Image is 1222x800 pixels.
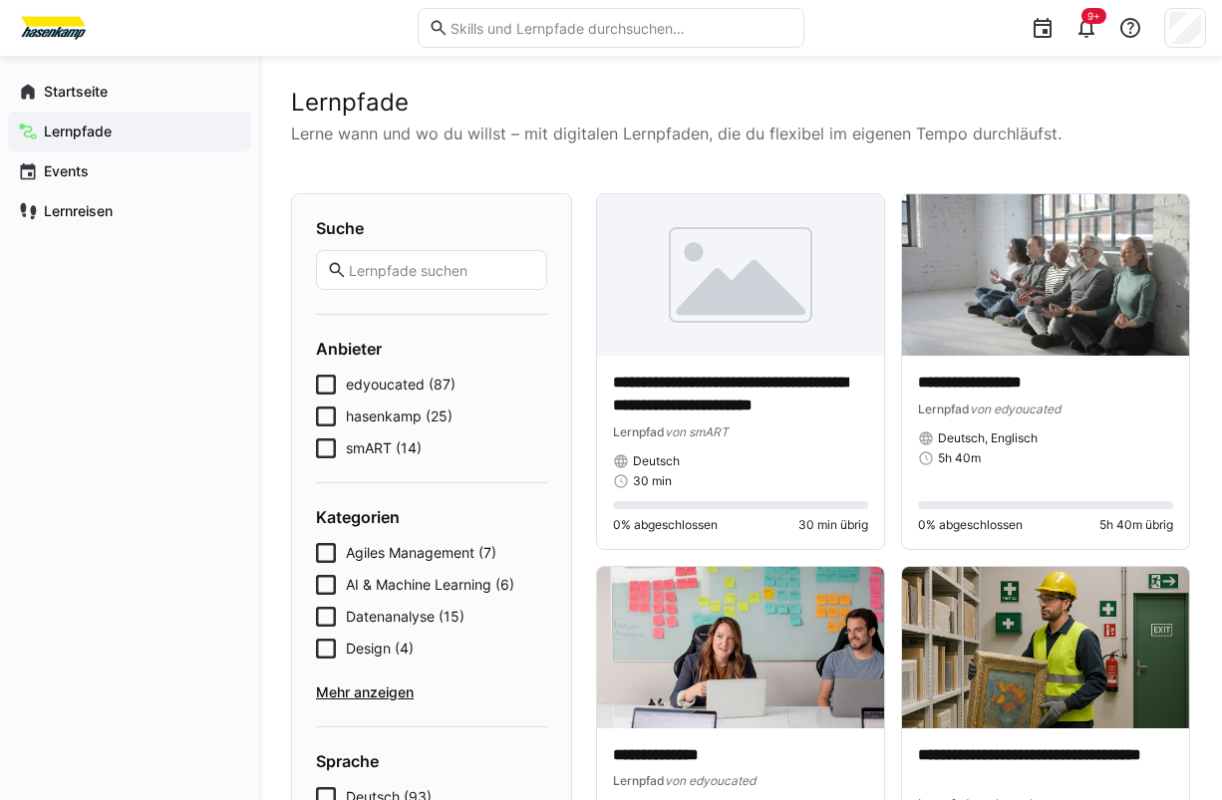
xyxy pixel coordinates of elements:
span: Lernpfad [613,773,665,788]
h4: Kategorien [316,507,547,527]
span: 5h 40m übrig [1099,517,1173,533]
input: Lernpfade suchen [347,261,536,279]
span: 5h 40m [938,450,981,466]
span: Datenanalyse (15) [346,607,464,627]
span: von edyoucated [665,773,756,788]
input: Skills und Lernpfade durchsuchen… [449,19,794,37]
span: Deutsch, Englisch [938,430,1038,446]
h4: Suche [316,218,547,238]
span: von edyoucated [970,401,1061,416]
span: 0% abgeschlossen [613,517,718,533]
span: Deutsch [633,453,680,469]
img: image [902,567,1189,728]
span: 9+ [1087,10,1100,22]
span: von smART [665,424,729,439]
span: Agiles Management (7) [346,543,496,563]
span: hasenkamp (25) [346,406,453,426]
span: 30 min übrig [798,517,868,533]
span: 0% abgeschlossen [918,517,1023,533]
span: Design (4) [346,639,414,659]
img: image [597,567,884,728]
h2: Lernpfade [291,88,1190,118]
h4: Sprache [316,751,547,771]
h4: Anbieter [316,339,547,359]
span: Lernpfad [613,424,665,439]
p: Lerne wann und wo du willst – mit digitalen Lernpfaden, die du flexibel im eigenen Tempo durchläu... [291,122,1190,145]
img: image [902,194,1189,356]
img: image [597,194,884,356]
span: AI & Machine Learning (6) [346,575,514,595]
span: smART (14) [346,438,422,458]
span: Mehr anzeigen [316,682,547,702]
span: 30 min [633,473,672,489]
span: edyoucated (87) [346,375,456,395]
span: Lernpfad [918,401,970,416]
